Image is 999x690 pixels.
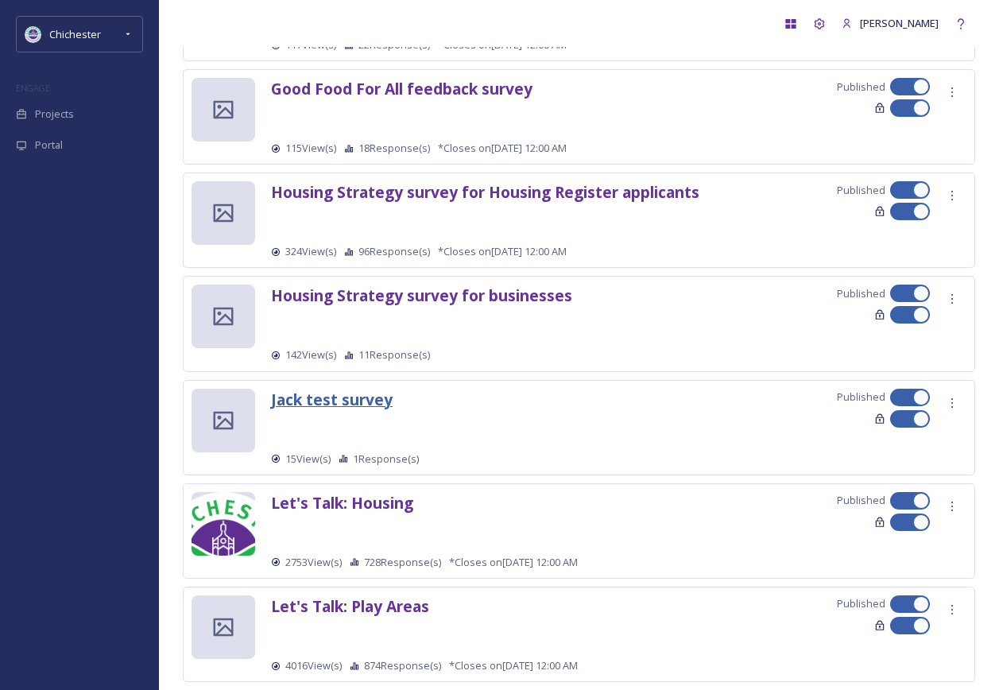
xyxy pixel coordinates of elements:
[449,555,578,570] span: *Closes on [DATE] 12:00 AM
[271,78,532,99] strong: Good Food For All feedback survey
[837,79,885,95] span: Published
[271,600,429,615] a: Let's Talk: Play Areas
[358,141,430,156] span: 18 Response(s)
[271,181,699,203] strong: Housing Strategy survey for Housing Register applicants
[837,493,885,508] span: Published
[285,141,336,156] span: 115 View(s)
[35,107,74,122] span: Projects
[49,27,101,41] span: Chichester
[837,596,885,611] span: Published
[837,183,885,198] span: Published
[271,492,413,514] strong: Let's Talk: Housing
[364,555,441,570] span: 728 Response(s)
[271,285,572,306] strong: Housing Strategy survey for businesses
[271,186,699,201] a: Housing Strategy survey for Housing Register applicants
[285,658,342,673] span: 4016 View(s)
[285,244,336,259] span: 324 View(s)
[438,244,567,259] span: *Closes on [DATE] 12:00 AM
[358,347,430,362] span: 11 Response(s)
[271,595,429,617] strong: Let's Talk: Play Areas
[271,289,572,304] a: Housing Strategy survey for businesses
[837,286,885,301] span: Published
[285,555,342,570] span: 2753 View(s)
[192,492,255,619] img: CDC%2520logo_col.png
[271,393,393,409] a: Jack test survey
[834,8,947,39] a: [PERSON_NAME]
[860,16,939,30] span: [PERSON_NAME]
[285,347,336,362] span: 142 View(s)
[16,82,50,94] span: ENGAGE
[271,83,532,98] a: Good Food For All feedback survey
[353,452,419,467] span: 1 Response(s)
[837,390,885,405] span: Published
[271,497,413,512] a: Let's Talk: Housing
[25,26,41,42] img: Logo_of_Chichester_District_Council.png
[271,389,393,410] strong: Jack test survey
[285,452,331,467] span: 15 View(s)
[35,138,63,153] span: Portal
[449,658,578,673] span: *Closes on [DATE] 12:00 AM
[438,141,567,156] span: *Closes on [DATE] 12:00 AM
[364,658,441,673] span: 874 Response(s)
[358,244,430,259] span: 96 Response(s)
